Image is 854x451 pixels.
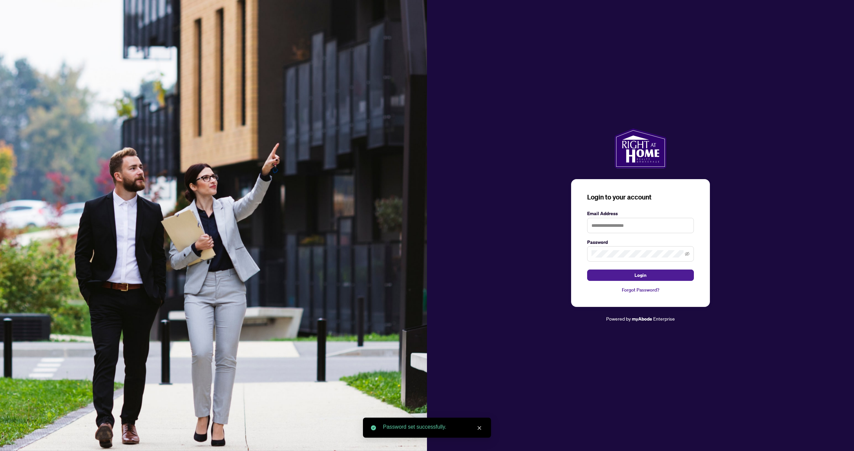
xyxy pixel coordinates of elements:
[614,128,666,168] img: ma-logo
[383,423,483,431] div: Password set successfully.
[587,210,694,217] label: Email Address
[587,192,694,202] h3: Login to your account
[587,239,694,246] label: Password
[587,270,694,281] button: Login
[653,316,675,322] span: Enterprise
[606,316,631,322] span: Powered by
[587,286,694,294] a: Forgot Password?
[371,425,376,430] span: check-circle
[476,424,483,432] a: Close
[685,252,690,256] span: eye-invisible
[632,315,652,323] a: myAbode
[634,270,647,281] span: Login
[477,426,482,430] span: close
